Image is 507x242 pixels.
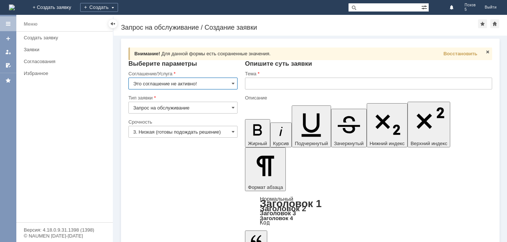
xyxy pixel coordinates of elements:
[245,196,492,225] div: Формат абзаца
[9,4,15,10] a: Перейти на домашнюю страницу
[292,105,331,147] button: Подчеркнутый
[161,51,271,56] span: Для данной формы есть сохраненные значения.
[367,103,408,147] button: Нижний индекс
[248,184,283,190] span: Формат абзаца
[108,19,117,28] div: Скрыть меню
[490,19,499,28] div: Сделать домашней страницей
[260,198,322,209] a: Заголовок 1
[128,120,236,124] div: Срочность
[21,44,111,55] a: Заявки
[24,233,105,238] div: © NAUMEN [DATE]-[DATE]
[421,3,429,10] span: Расширенный поиск
[245,95,491,100] div: Описание
[270,122,292,147] button: Курсив
[260,219,270,226] a: Код
[248,141,267,146] span: Жирный
[24,228,105,232] div: Версия: 4.18.0.9.31.1398 (1398)
[478,19,487,28] div: Добавить в избранное
[128,71,236,76] div: Соглашение/Услуга
[465,7,476,12] span: 5
[128,95,236,100] div: Тип заявки
[24,20,37,29] div: Меню
[245,71,491,76] div: Тема
[260,196,293,202] a: Нормальный
[9,4,15,10] img: logo
[485,49,491,55] span: Закрыть
[21,56,111,67] a: Согласования
[370,141,405,146] span: Нижний индекс
[273,141,289,146] span: Курсив
[331,109,367,147] button: Зачеркнутый
[408,102,450,147] button: Верхний индекс
[260,210,296,216] a: Заголовок 3
[2,59,14,71] a: Мои согласования
[121,24,478,31] div: Запрос на обслуживание / Создание заявки
[24,35,108,40] div: Создать заявку
[21,32,111,43] a: Создать заявку
[444,51,477,56] span: Восстановить
[2,46,14,58] a: Мои заявки
[410,141,447,146] span: Верхний индекс
[134,51,160,56] span: Внимание!
[334,141,364,146] span: Зачеркнутый
[24,47,108,52] div: Заявки
[2,33,14,45] a: Создать заявку
[260,215,293,221] a: Заголовок 4
[245,119,270,147] button: Жирный
[295,141,328,146] span: Подчеркнутый
[245,147,286,191] button: Формат абзаца
[24,59,108,64] div: Согласования
[465,3,476,7] span: Псков
[80,3,118,12] div: Создать
[245,60,312,67] span: Опишите суть заявки
[128,60,197,67] span: Выберите параметры
[260,204,306,213] a: Заголовок 2
[24,71,100,76] div: Избранное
